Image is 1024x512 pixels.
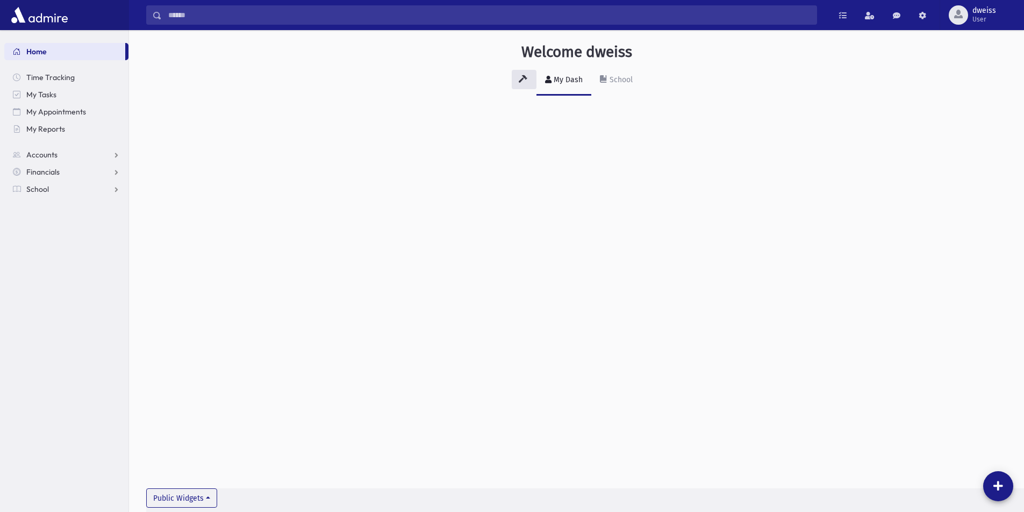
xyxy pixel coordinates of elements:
[4,43,125,60] a: Home
[4,69,128,86] a: Time Tracking
[9,4,70,26] img: AdmirePro
[4,146,128,163] a: Accounts
[521,43,632,61] h3: Welcome dweiss
[26,47,47,56] span: Home
[26,167,60,177] span: Financials
[536,66,591,96] a: My Dash
[4,86,128,103] a: My Tasks
[4,120,128,138] a: My Reports
[162,5,817,25] input: Search
[972,15,996,24] span: User
[26,90,56,99] span: My Tasks
[26,150,58,160] span: Accounts
[26,124,65,134] span: My Reports
[26,107,86,117] span: My Appointments
[552,75,583,84] div: My Dash
[4,163,128,181] a: Financials
[4,103,128,120] a: My Appointments
[607,75,633,84] div: School
[4,181,128,198] a: School
[591,66,641,96] a: School
[26,73,75,82] span: Time Tracking
[146,488,217,508] button: Public Widgets
[26,184,49,194] span: School
[972,6,996,15] span: dweiss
